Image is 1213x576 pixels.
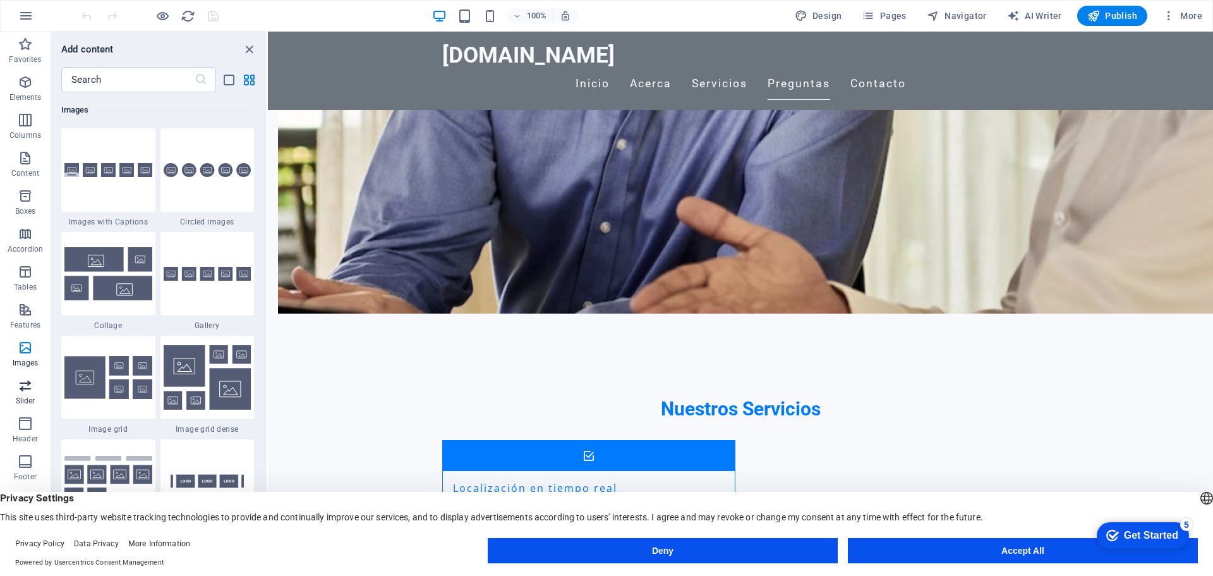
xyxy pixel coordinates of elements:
div: Marquee [160,439,255,538]
p: Columns [9,130,41,140]
div: Filterable gallery [61,439,155,538]
button: Pages [857,6,911,26]
div: Images with Captions [61,128,155,227]
button: AI Writer [1002,6,1067,26]
div: 5 [94,3,106,15]
p: Images [13,358,39,368]
img: image-grid.svg [64,356,152,399]
i: Reload page [181,9,195,23]
p: Tables [14,282,37,292]
div: Collage [61,232,155,331]
span: Navigator [927,9,987,22]
img: images-circled.svg [164,163,251,178]
p: Footer [14,472,37,482]
p: Accordion [8,244,43,254]
span: More [1162,9,1202,22]
img: gallery-filterable.svg [64,456,152,507]
img: collage.svg [64,247,152,300]
i: On resize automatically adjust zoom level to fit chosen device. [560,10,571,21]
button: reload [180,8,195,23]
p: Boxes [15,206,36,216]
p: Elements [9,92,42,102]
img: marquee.svg [164,452,251,510]
span: Image grid [61,424,155,434]
p: Features [10,320,40,330]
button: close panel [241,42,256,57]
span: Gallery [160,321,255,331]
img: image-grid-dense.svg [164,345,251,410]
h6: 100% [527,8,547,23]
div: Gallery [160,232,255,331]
img: images-with-captions.svg [64,163,152,178]
button: More [1157,6,1207,26]
div: Image grid dense [160,336,255,434]
p: Content [11,168,39,178]
button: 100% [508,8,553,23]
h6: Images [61,102,254,118]
input: Search [61,67,195,92]
span: Design [795,9,842,22]
span: Image grid dense [160,424,255,434]
button: Navigator [922,6,992,26]
p: Header [13,434,38,444]
span: Pages [862,9,906,22]
div: Get Started [37,14,92,25]
button: Click here to leave preview mode and continue editing [155,8,170,23]
p: Favorites [9,54,41,64]
span: Collage [61,321,155,331]
span: Images with Captions [61,217,155,227]
div: Circled images [160,128,255,227]
p: Slider [16,396,35,406]
button: Design [790,6,847,26]
span: Publish [1087,9,1137,22]
button: Publish [1077,6,1147,26]
span: AI Writer [1007,9,1062,22]
div: Get Started 5 items remaining, 0% complete [10,6,102,33]
h6: Add content [61,42,114,57]
img: gallery.svg [164,267,251,281]
span: Circled images [160,217,255,227]
div: Design (Ctrl+Alt+Y) [790,6,847,26]
div: Image grid [61,336,155,434]
button: grid-view [241,72,256,87]
button: list-view [221,72,236,87]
